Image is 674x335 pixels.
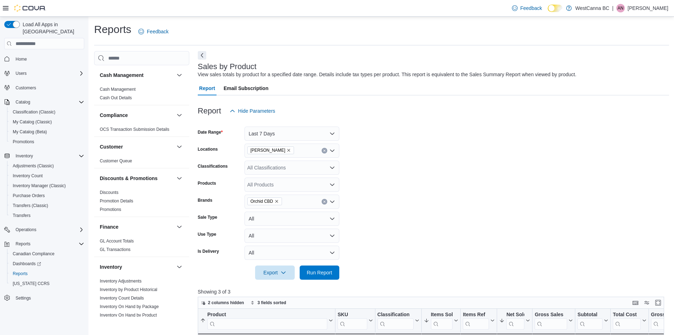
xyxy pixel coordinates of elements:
label: Classifications [198,163,228,169]
span: My Catalog (Beta) [13,129,47,135]
span: Dashboards [13,261,41,267]
span: Customer Queue [100,158,132,164]
a: Purchase Orders [10,191,48,200]
button: Home [1,54,87,64]
span: Inventory On Hand by Package [100,304,159,309]
button: Customer [175,143,184,151]
span: Purchase Orders [13,193,45,199]
label: Sale Type [198,214,217,220]
button: Compliance [100,112,174,119]
span: Home [16,56,27,62]
button: Reports [13,240,33,248]
button: All [244,229,339,243]
div: Product [207,312,327,318]
button: Items Ref [463,312,495,330]
a: Cash Out Details [100,95,132,100]
button: Adjustments (Classic) [7,161,87,171]
h3: Inventory [100,263,122,270]
span: Adjustments (Classic) [10,162,84,170]
div: Classification [377,312,413,318]
button: Purchase Orders [7,191,87,201]
button: Enter fullscreen [654,298,662,307]
h3: Compliance [100,112,128,119]
a: Canadian Compliance [10,250,57,258]
span: Orchid CBD [250,198,273,205]
button: Inventory [1,151,87,161]
button: Catalog [1,97,87,107]
label: Use Type [198,231,216,237]
button: Inventory [175,263,184,271]
button: Inventory Manager (Classic) [7,181,87,191]
span: Email Subscription [224,81,269,95]
span: Catalog [13,98,84,106]
button: Transfers [7,211,87,220]
a: Transfers [10,211,33,220]
span: My Catalog (Beta) [10,128,84,136]
button: Clear input [322,199,327,205]
a: Reports [10,269,30,278]
span: Hide Parameters [238,107,275,115]
span: Inventory Count [13,173,43,179]
a: Home [13,55,30,63]
button: Last 7 Days [244,127,339,141]
h3: Customer [100,143,123,150]
div: Subtotal [577,312,603,330]
a: Feedback [509,1,545,15]
p: | [612,4,613,12]
label: Products [198,180,216,186]
button: 3 fields sorted [248,298,289,307]
span: Report [199,81,215,95]
a: Promotion Details [100,199,133,203]
a: Promotions [10,138,37,146]
button: Remove Orchid CBD from selection in this group [275,199,279,203]
span: Transfers (Classic) [13,203,48,208]
span: Transfers [10,211,84,220]
a: Dashboards [7,259,87,269]
nav: Complex example [4,51,84,322]
span: Inventory Count Details [100,295,144,301]
button: Gross Sales [535,312,573,330]
div: View sales totals by product for a specified date range. Details include tax types per product. T... [198,71,576,78]
a: GL Transactions [100,247,131,252]
h3: Report [198,107,221,115]
button: Display options [643,298,651,307]
div: SKU [338,312,367,318]
h3: Sales by Product [198,62,257,71]
button: Subtotal [577,312,608,330]
button: Inventory [100,263,174,270]
span: Reports [13,240,84,248]
img: Cova [14,5,46,12]
div: Discounts & Promotions [94,188,189,217]
button: Catalog [13,98,33,106]
div: Items Ref [463,312,489,318]
div: Finance [94,237,189,257]
h3: Discounts & Promotions [100,175,157,182]
p: WestCanna BC [575,4,609,12]
button: SKU [338,312,373,330]
span: Reports [13,271,28,277]
span: Inventory [13,152,84,160]
button: Open list of options [329,199,335,205]
button: Finance [100,223,174,230]
span: Promotions [10,138,84,146]
span: Inventory Adjustments [100,278,142,284]
button: Run Report [300,266,339,280]
label: Locations [198,146,218,152]
button: Remove WestCanna - Robson from selection in this group [287,148,291,152]
span: Operations [13,225,84,234]
a: Dashboards [10,259,44,268]
input: Dark Mode [548,5,563,12]
button: All [244,246,339,260]
button: My Catalog (Beta) [7,127,87,137]
a: Classification (Classic) [10,108,58,116]
span: My Catalog (Classic) [10,118,84,126]
span: Feedback [147,28,168,35]
span: Run Report [307,269,332,276]
a: Feedback [136,24,171,39]
a: [US_STATE] CCRS [10,279,52,288]
button: Product [200,312,333,330]
a: Inventory On Hand by Package [100,304,159,309]
a: Adjustments (Classic) [10,162,57,170]
a: Promotions [100,207,121,212]
h1: Reports [94,22,131,37]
